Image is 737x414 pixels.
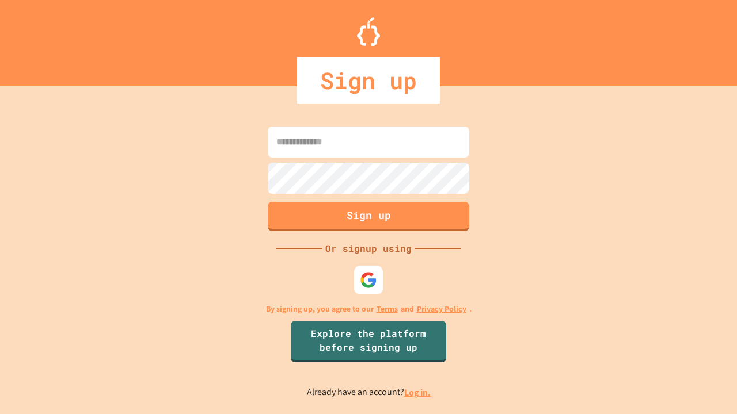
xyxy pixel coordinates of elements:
[360,271,377,289] img: google-icon.svg
[417,303,466,315] a: Privacy Policy
[404,386,431,398] a: Log in.
[291,321,446,362] a: Explore the platform before signing up
[297,57,440,103] div: Sign up
[266,303,472,315] p: By signing up, you agree to our and .
[322,241,415,255] div: Or signup using
[377,303,398,315] a: Terms
[307,385,431,400] p: Already have an account?
[268,202,469,231] button: Sign up
[357,17,380,46] img: Logo.svg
